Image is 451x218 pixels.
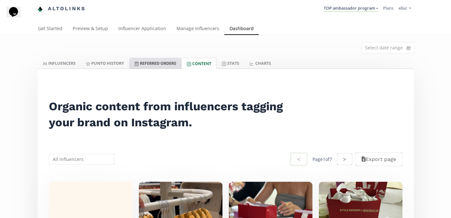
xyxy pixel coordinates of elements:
a: Influencer Application [113,23,171,36]
a: Manage Influencers [171,23,224,36]
iframe: chat widget [6,6,27,26]
div: Page 1 of 7 [312,156,332,163]
button: > [337,153,352,165]
a: Preview & Setup [68,23,113,36]
button: Export page [356,152,402,166]
a: Stats [217,58,244,69]
span: ellaz [399,5,407,11]
button: < [290,152,307,166]
a: INFLUENCERS [38,58,81,69]
a: Punto HISTORY [81,58,129,69]
input: All influencers [48,153,116,165]
a: CHARTS [244,58,276,69]
a: Altolinks [38,4,86,14]
a: Plans [383,5,393,11]
a: Dashboard [224,23,259,36]
a: Get Started [33,23,68,36]
a: TOP ambassador program [324,5,378,12]
h2: Organic content from influencers tagging your brand on Instagram. [49,98,291,130]
a: Referred Orders [129,58,181,69]
img: favicon-32x32.png [38,6,43,12]
a: ellaz [399,5,411,13]
svg: calendar [407,45,410,51]
a: Content [181,58,217,69]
